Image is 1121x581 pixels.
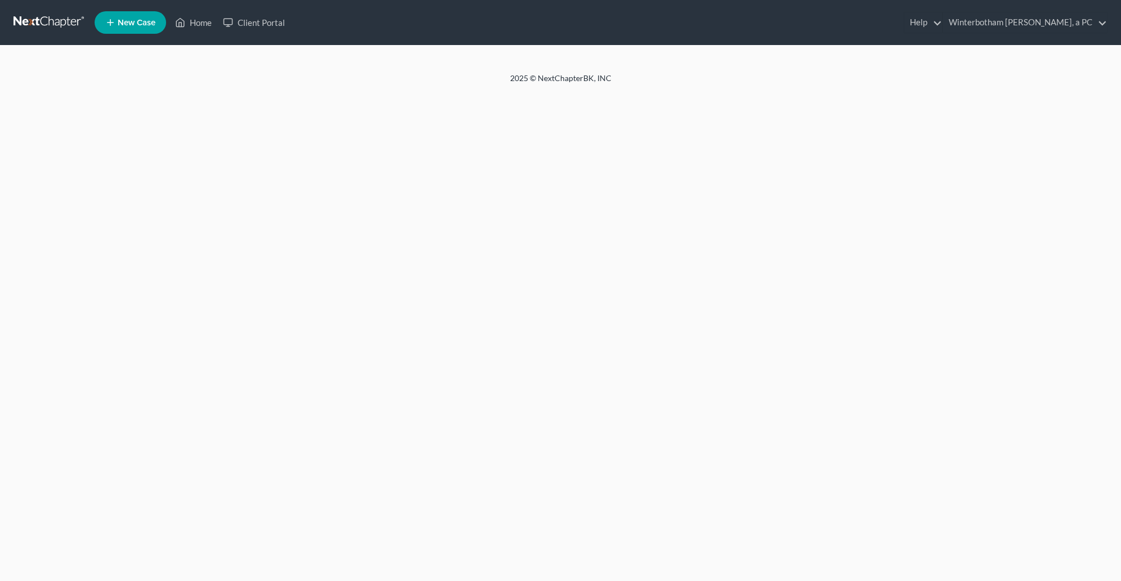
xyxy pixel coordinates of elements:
[217,12,291,33] a: Client Portal
[169,12,217,33] a: Home
[904,12,942,33] a: Help
[943,12,1107,33] a: Winterbotham [PERSON_NAME], a PC
[240,73,882,93] div: 2025 © NextChapterBK, INC
[95,11,166,34] new-legal-case-button: New Case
